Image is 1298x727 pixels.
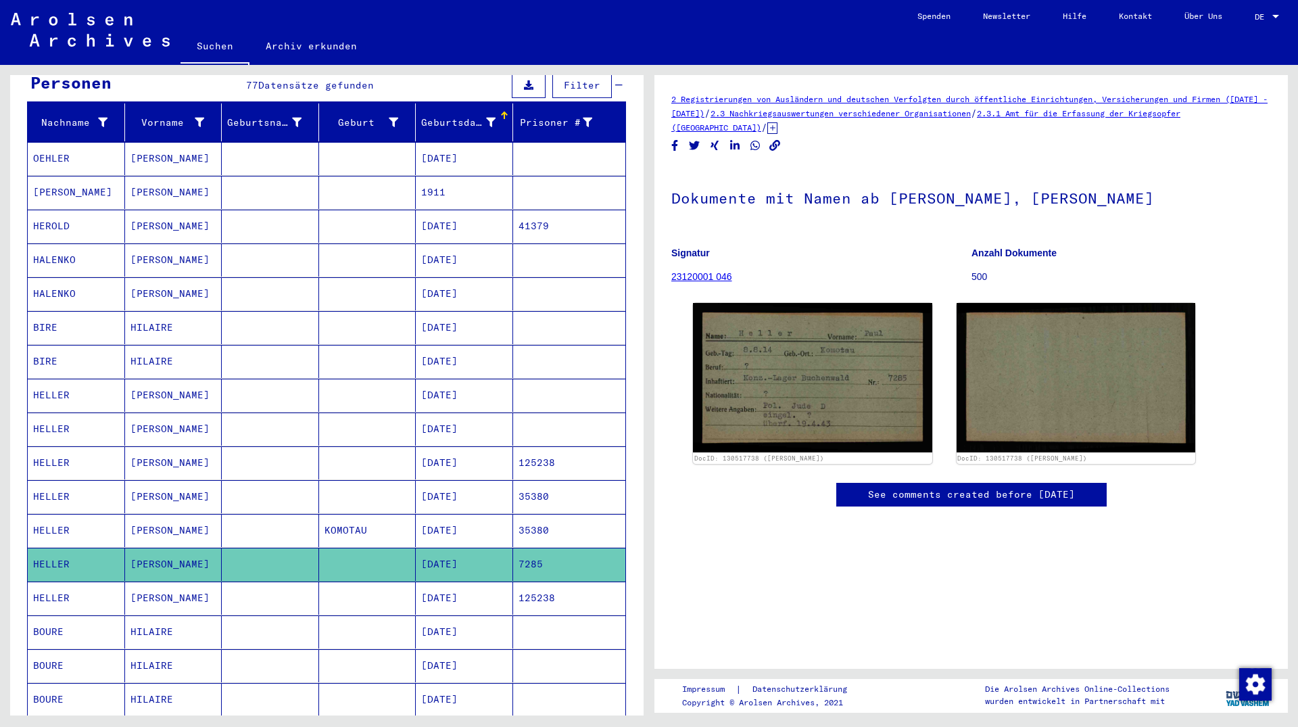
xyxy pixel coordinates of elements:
[227,112,318,133] div: Geburtsname
[125,277,222,310] mat-cell: [PERSON_NAME]
[28,514,125,547] mat-cell: HELLER
[125,480,222,513] mat-cell: [PERSON_NAME]
[971,248,1057,258] b: Anzahl Dokumente
[748,137,763,154] button: Share on WhatsApp
[671,94,1268,118] a: 2 Registrierungen von Ausländern und deutschen Verfolgten durch öffentliche Einrichtungen, Versic...
[28,582,125,615] mat-cell: HELLER
[181,30,249,65] a: Suchen
[694,454,824,462] a: DocID: 130517738 ([PERSON_NAME])
[519,116,593,130] div: Prisoner #
[513,446,626,479] mat-cell: 125238
[957,303,1196,452] img: 002.jpg
[513,480,626,513] mat-cell: 35380
[28,413,125,446] mat-cell: HELLER
[671,167,1271,227] h1: Dokumente mit Namen ab [PERSON_NAME], [PERSON_NAME]
[130,116,205,130] div: Vorname
[416,582,513,615] mat-cell: [DATE]
[728,137,742,154] button: Share on LinkedIn
[125,446,222,479] mat-cell: [PERSON_NAME]
[246,79,258,91] span: 77
[125,582,222,615] mat-cell: [PERSON_NAME]
[28,649,125,682] mat-cell: BOURE
[688,137,702,154] button: Share on Twitter
[227,116,302,130] div: Geburtsname
[868,488,1075,502] a: See comments created before [DATE]
[28,277,125,310] mat-cell: HALENKO
[693,303,932,452] img: 001.jpg
[416,311,513,344] mat-cell: [DATE]
[416,277,513,310] mat-cell: [DATE]
[761,121,767,133] span: /
[513,514,626,547] mat-cell: 35380
[768,137,782,154] button: Copy link
[125,615,222,649] mat-cell: HILAIRE
[28,548,125,581] mat-cell: HELLER
[125,413,222,446] mat-cell: [PERSON_NAME]
[28,683,125,716] mat-cell: BOURE
[125,548,222,581] mat-cell: [PERSON_NAME]
[513,210,626,243] mat-cell: 41379
[125,514,222,547] mat-cell: [PERSON_NAME]
[125,142,222,175] mat-cell: [PERSON_NAME]
[30,70,112,95] div: Personen
[742,682,863,697] a: Datenschutzerklärung
[222,103,319,141] mat-header-cell: Geburtsname
[125,311,222,344] mat-cell: HILAIRE
[682,682,736,697] a: Impressum
[971,270,1271,284] p: 500
[671,271,732,282] a: 23120001 046
[28,103,125,141] mat-header-cell: Nachname
[130,112,222,133] div: Vorname
[319,103,416,141] mat-header-cell: Geburt‏
[416,649,513,682] mat-cell: [DATE]
[971,107,977,119] span: /
[1239,667,1271,700] div: Zustimmung ändern
[125,243,222,277] mat-cell: [PERSON_NAME]
[416,176,513,209] mat-cell: 1911
[668,137,682,154] button: Share on Facebook
[125,176,222,209] mat-cell: [PERSON_NAME]
[416,345,513,378] mat-cell: [DATE]
[416,413,513,446] mat-cell: [DATE]
[416,683,513,716] mat-cell: [DATE]
[1239,668,1272,701] img: Zustimmung ändern
[513,582,626,615] mat-cell: 125238
[324,116,399,130] div: Geburt‏
[33,112,124,133] div: Nachname
[957,454,1087,462] a: DocID: 130517738 ([PERSON_NAME])
[513,103,626,141] mat-header-cell: Prisoner #
[416,210,513,243] mat-cell: [DATE]
[416,142,513,175] mat-cell: [DATE]
[28,142,125,175] mat-cell: OEHLER
[125,379,222,412] mat-cell: [PERSON_NAME]
[28,345,125,378] mat-cell: BIRE
[11,13,170,47] img: Arolsen_neg.svg
[416,548,513,581] mat-cell: [DATE]
[249,30,373,62] a: Archiv erkunden
[125,649,222,682] mat-cell: HILAIRE
[1223,678,1274,712] img: yv_logo.png
[28,446,125,479] mat-cell: HELLER
[416,103,513,141] mat-header-cell: Geburtsdatum
[416,446,513,479] mat-cell: [DATE]
[682,697,863,709] p: Copyright © Arolsen Archives, 2021
[28,480,125,513] mat-cell: HELLER
[416,379,513,412] mat-cell: [DATE]
[985,683,1170,695] p: Die Arolsen Archives Online-Collections
[258,79,374,91] span: Datensätze gefunden
[28,243,125,277] mat-cell: HALENKO
[28,210,125,243] mat-cell: HEROLD
[985,695,1170,707] p: wurden entwickelt in Partnerschaft mit
[421,112,512,133] div: Geburtsdatum
[319,514,416,547] mat-cell: KOMOTAU
[519,112,610,133] div: Prisoner #
[682,682,863,697] div: |
[33,116,107,130] div: Nachname
[125,103,222,141] mat-header-cell: Vorname
[28,176,125,209] mat-cell: [PERSON_NAME]
[1255,12,1270,22] span: DE
[704,107,711,119] span: /
[416,514,513,547] mat-cell: [DATE]
[125,345,222,378] mat-cell: HILAIRE
[125,210,222,243] mat-cell: [PERSON_NAME]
